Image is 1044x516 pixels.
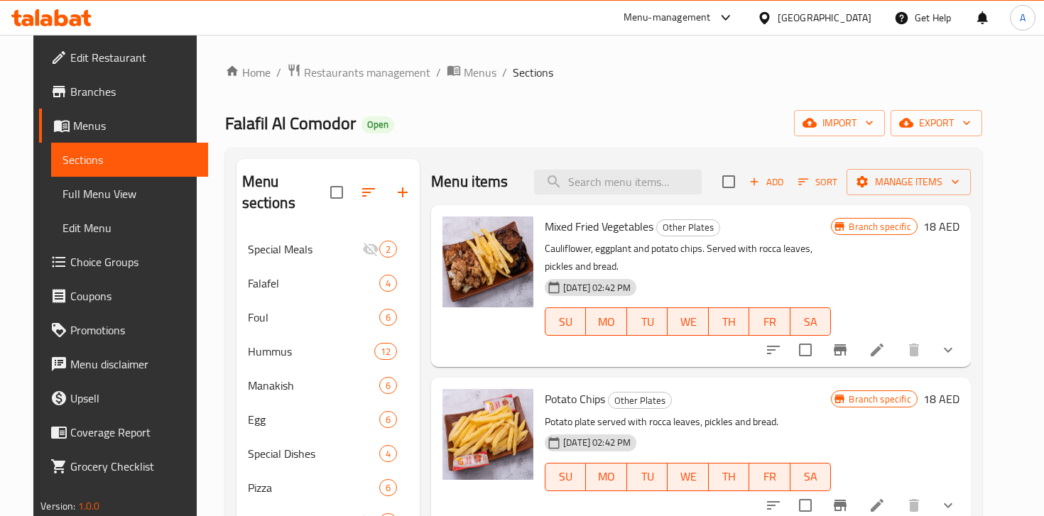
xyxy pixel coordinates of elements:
[322,177,352,207] span: Select all sections
[558,436,636,449] span: [DATE] 02:42 PM
[225,107,356,139] span: Falafil Al Comodor
[586,463,627,491] button: MO
[431,171,509,192] h2: Menu items
[633,466,663,487] span: TU
[714,312,744,332] span: TH
[386,175,420,209] button: Add section
[843,393,916,406] span: Branch specific
[545,216,653,237] span: Mixed Fried Vegetables
[51,177,207,211] a: Full Menu View
[902,114,971,132] span: export
[755,466,785,487] span: FR
[790,307,832,336] button: SA
[709,463,750,491] button: TH
[656,219,720,236] div: Other Plates
[790,335,820,365] span: Select to update
[545,413,831,431] p: Potato plate served with rocca leaves, pickles and bread.
[551,312,580,332] span: SU
[39,245,207,279] a: Choice Groups
[709,307,750,336] button: TH
[276,64,281,81] li: /
[380,379,396,393] span: 6
[70,390,196,407] span: Upsell
[242,171,331,214] h2: Menu sections
[51,211,207,245] a: Edit Menu
[545,307,586,336] button: SU
[923,216,959,236] h6: 18 AED
[70,253,196,270] span: Choice Groups
[236,471,420,505] div: Pizza6
[225,64,271,81] a: Home
[62,219,196,236] span: Edit Menu
[624,9,711,26] div: Menu-management
[39,313,207,347] a: Promotions
[805,114,874,132] span: import
[668,463,709,491] button: WE
[304,64,430,81] span: Restaurants management
[447,63,496,82] a: Menus
[931,333,965,367] button: show more
[361,116,394,133] div: Open
[375,345,396,358] span: 12
[39,75,207,109] a: Branches
[236,368,420,402] div: Manakish6
[70,458,196,475] span: Grocery Checklist
[627,307,668,336] button: TU
[1020,10,1026,26] span: A
[592,312,621,332] span: MO
[940,341,957,358] svg: Show Choices
[236,300,420,334] div: Foul6
[39,109,207,143] a: Menus
[714,466,744,487] span: TH
[796,312,826,332] span: SA
[379,241,397,258] div: items
[39,347,207,381] a: Menu disclaimer
[248,241,362,258] span: Special Meals
[744,171,789,193] button: Add
[248,309,379,326] span: Foul
[62,151,196,168] span: Sections
[749,307,790,336] button: FR
[379,309,397,326] div: items
[891,110,982,136] button: export
[39,40,207,75] a: Edit Restaurant
[236,402,420,437] div: Egg6
[796,466,826,487] span: SA
[551,466,580,487] span: SU
[236,266,420,300] div: Falafel4
[923,389,959,409] h6: 18 AED
[248,411,379,428] div: Egg
[592,466,621,487] span: MO
[379,479,397,496] div: items
[73,117,196,134] span: Menus
[248,479,379,496] span: Pizza
[756,333,790,367] button: sort-choices
[633,312,663,332] span: TU
[847,169,971,195] button: Manage items
[545,463,586,491] button: SU
[380,311,396,324] span: 6
[657,219,719,236] span: Other Plates
[70,356,196,373] span: Menu disclaimer
[62,185,196,202] span: Full Menu View
[940,497,957,514] svg: Show Choices
[380,481,396,495] span: 6
[794,110,885,136] button: import
[51,143,207,177] a: Sections
[70,83,196,100] span: Branches
[248,343,374,360] div: Hummus
[39,415,207,449] a: Coverage Report
[374,343,397,360] div: items
[70,287,196,304] span: Coupons
[627,463,668,491] button: TU
[236,232,420,266] div: Special Meals2
[361,119,394,131] span: Open
[778,10,871,26] div: [GEOGRAPHIC_DATA]
[869,341,886,358] a: Edit menu item
[248,445,379,462] span: Special Dishes
[790,463,832,491] button: SA
[78,497,100,515] span: 1.0.0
